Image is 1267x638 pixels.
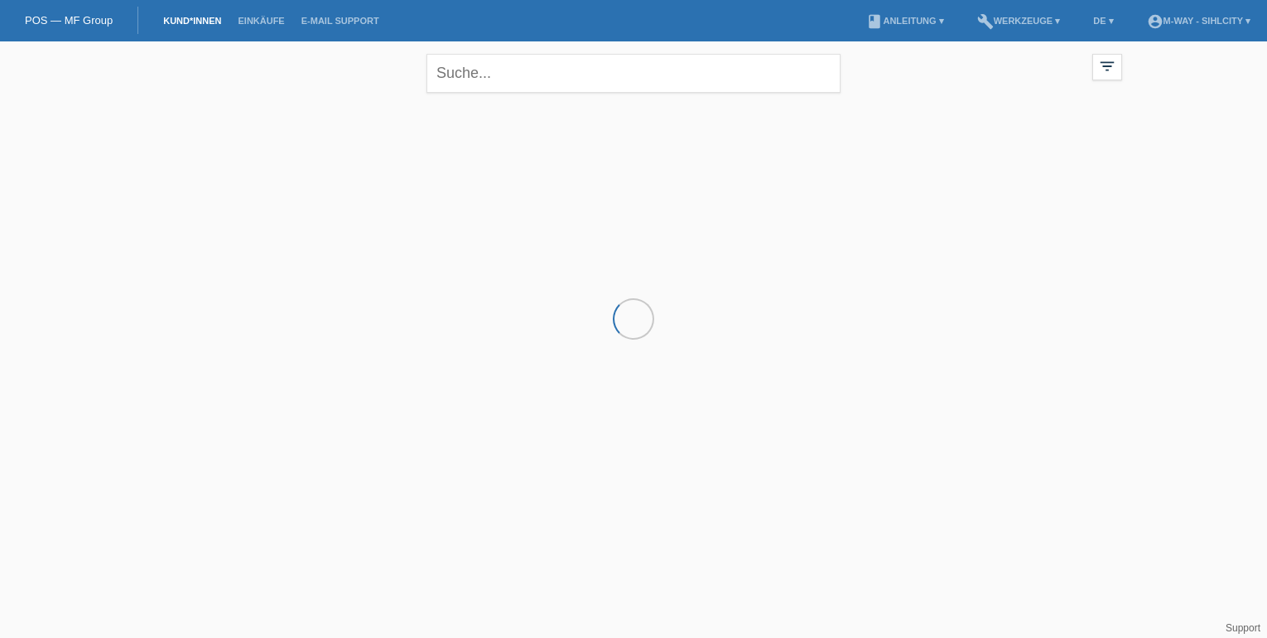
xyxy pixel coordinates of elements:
a: Support [1226,622,1260,634]
i: filter_list [1098,57,1116,75]
i: build [977,13,994,30]
input: Suche... [426,54,841,93]
i: account_circle [1147,13,1163,30]
a: POS — MF Group [25,14,113,27]
a: Kund*innen [155,16,229,26]
a: DE ▾ [1085,16,1121,26]
a: account_circlem-way - Sihlcity ▾ [1139,16,1259,26]
a: E-Mail Support [293,16,388,26]
a: buildWerkzeuge ▾ [969,16,1069,26]
i: book [866,13,883,30]
a: Einkäufe [229,16,292,26]
a: bookAnleitung ▾ [858,16,951,26]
